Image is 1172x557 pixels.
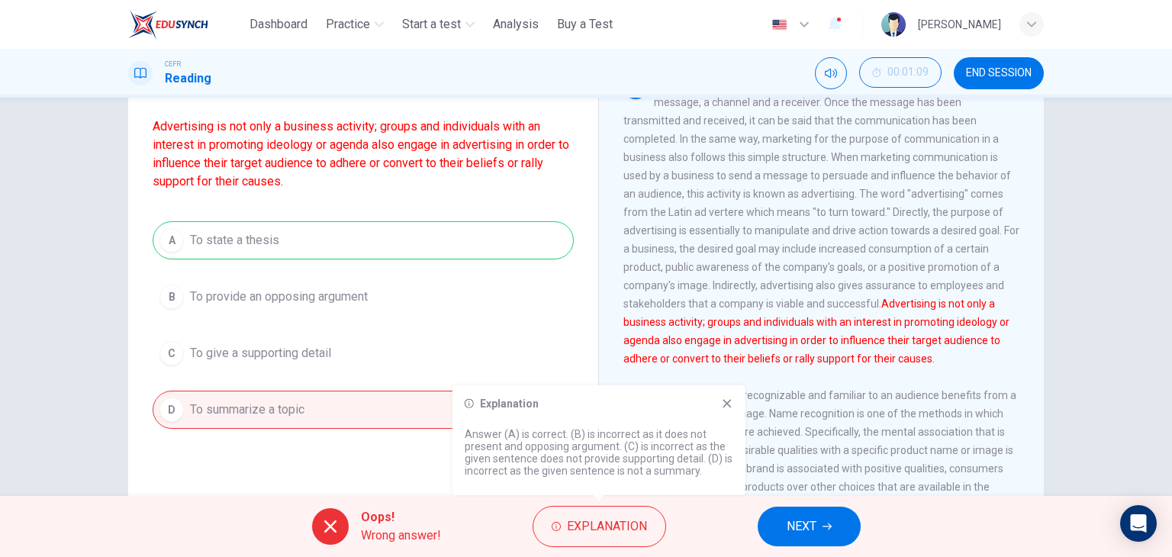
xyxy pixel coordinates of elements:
img: ELTC logo [128,9,208,40]
h1: Reading [165,69,211,88]
font: Advertising is not only a business activity; groups and individuals with an interest in promoting... [153,119,569,188]
img: en [770,19,789,31]
span: What is the author's purpose for the following sentence from the paragraph? [153,81,574,191]
span: NEXT [787,516,816,537]
span: END SESSION [966,67,1032,79]
h6: Explanation [480,398,539,410]
span: Dashboard [250,15,307,34]
div: [PERSON_NAME] [918,15,1001,34]
span: Explanation [567,516,647,537]
span: Oops! [361,508,441,526]
span: Buy a Test [557,15,613,34]
span: A company that is recognizable and familiar to an audience benefits from a strong, loyal patronag... [623,389,1016,548]
span: CEFR [165,59,181,69]
span: Practice [326,15,370,34]
div: Open Intercom Messenger [1120,505,1157,542]
div: Mute [815,57,847,89]
span: Analysis [493,15,539,34]
img: Profile picture [881,12,906,37]
div: Hide [859,57,942,89]
p: Answer (A) is correct. (B) is incorrect as it does not present and opposing argument. (C) is inco... [465,428,733,477]
span: Wrong answer! [361,526,441,545]
span: 00:01:09 [887,66,929,79]
span: Start a test [402,15,461,34]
